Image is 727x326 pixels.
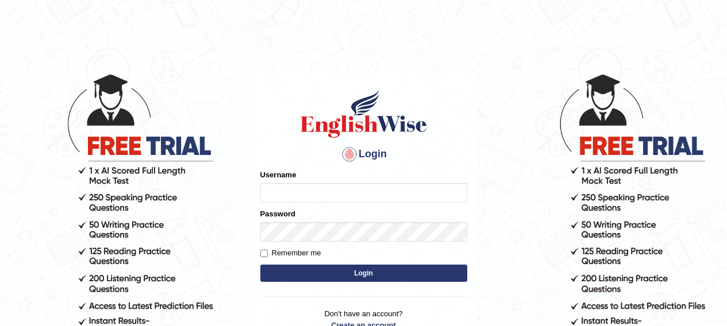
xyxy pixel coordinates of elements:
[260,145,467,164] h4: Login
[260,208,295,219] label: Password
[260,265,467,282] button: Login
[260,169,297,180] label: Username
[260,247,321,259] label: Remember me
[260,250,268,257] input: Remember me
[298,88,429,139] img: Logo of English Wise sign in for intelligent practice with AI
